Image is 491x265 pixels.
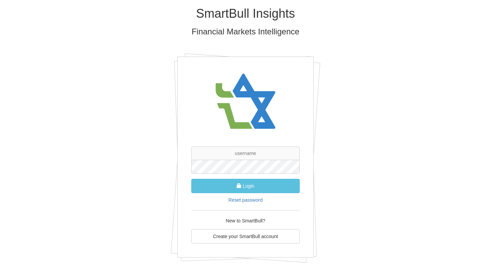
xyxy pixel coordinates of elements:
[46,7,445,20] h1: SmartBull Insights
[46,27,445,36] h3: Financial Markets Intelligence
[228,197,263,203] a: Reset password
[226,218,265,223] span: New to SmartBull?
[191,229,300,244] a: Create your SmartBull account
[191,179,300,193] button: Login
[191,146,300,160] input: username
[211,67,280,136] img: avatar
